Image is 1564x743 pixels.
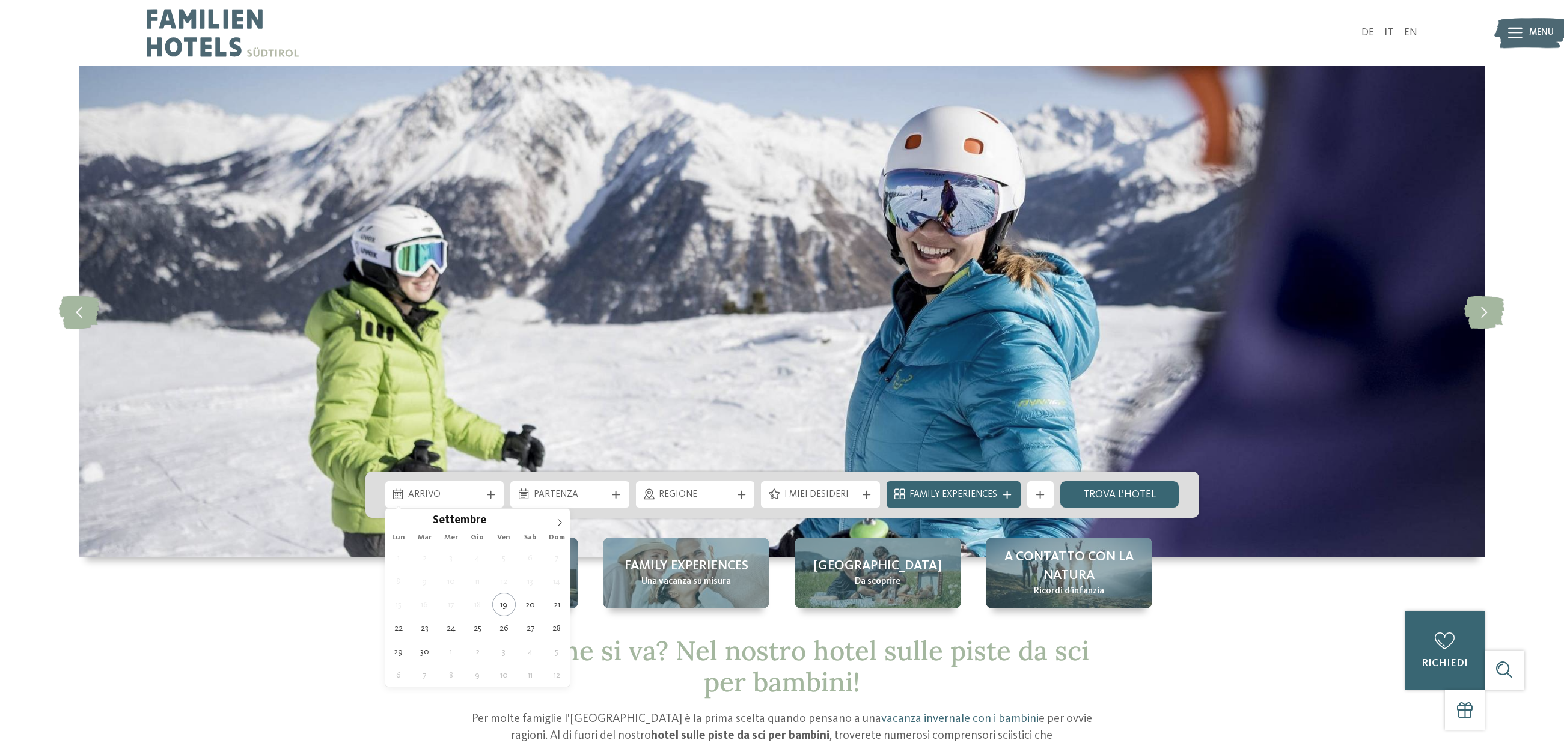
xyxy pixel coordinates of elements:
span: Arrivo [408,488,481,502]
span: Regione [659,488,732,502]
span: Settembre 29, 2025 [386,640,410,663]
a: Hotel sulle piste da sci per bambini: divertimento senza confini A contatto con la natura Ricordi... [986,538,1152,608]
span: Settembre 18, 2025 [466,593,489,616]
span: [GEOGRAPHIC_DATA] [813,557,942,575]
span: Settembre [433,515,486,527]
span: Settembre 4, 2025 [466,546,489,569]
a: trova l’hotel [1060,481,1179,508]
span: Settembre 17, 2025 [439,593,463,616]
span: Settembre 13, 2025 [519,569,542,593]
span: Settembre 14, 2025 [545,569,569,593]
span: Settembre 9, 2025 [413,569,436,593]
span: Settembre 6, 2025 [519,546,542,569]
a: EN [1404,28,1417,38]
span: Ven [490,534,517,542]
span: Ottobre 11, 2025 [519,663,542,687]
span: Gio [464,534,490,542]
span: Settembre 23, 2025 [413,616,436,640]
span: A contatto con la natura [999,548,1139,585]
span: Family Experiences [909,488,997,502]
span: Settembre 26, 2025 [492,616,516,640]
span: Settembre 5, 2025 [492,546,516,569]
span: Ottobre 1, 2025 [439,640,463,663]
span: Settembre 11, 2025 [466,569,489,593]
span: Ottobre 4, 2025 [519,640,542,663]
span: Ottobre 10, 2025 [492,663,516,687]
span: Ottobre 2, 2025 [466,640,489,663]
span: Settembre 20, 2025 [519,593,542,616]
span: Settembre 30, 2025 [413,640,436,663]
span: Da scoprire [855,575,900,589]
span: Settembre 24, 2025 [439,616,463,640]
span: Ottobre 6, 2025 [386,663,410,687]
span: Settembre 19, 2025 [492,593,516,616]
span: Settembre 28, 2025 [545,616,569,640]
span: Settembre 10, 2025 [439,569,463,593]
span: Ottobre 3, 2025 [492,640,516,663]
span: Settembre 15, 2025 [386,593,410,616]
input: Year [486,514,526,526]
span: Ottobre 5, 2025 [545,640,569,663]
span: Settembre 2, 2025 [413,546,436,569]
span: Una vacanza su misura [641,575,731,589]
span: Settembre 3, 2025 [439,546,463,569]
img: Hotel sulle piste da sci per bambini: divertimento senza confini [79,66,1485,557]
span: Settembre 1, 2025 [386,546,410,569]
a: Hotel sulle piste da sci per bambini: divertimento senza confini Family experiences Una vacanza s... [603,538,769,608]
a: richiedi [1405,611,1485,690]
span: Settembre 22, 2025 [386,616,410,640]
span: Ottobre 7, 2025 [413,663,436,687]
span: Ottobre 8, 2025 [439,663,463,687]
a: vacanza invernale con i bambini [881,713,1039,725]
span: Settembre 12, 2025 [492,569,516,593]
span: Ricordi d’infanzia [1034,585,1104,598]
span: Settembre 16, 2025 [413,593,436,616]
span: Settembre 8, 2025 [386,569,410,593]
span: Menu [1529,26,1554,40]
a: DE [1361,28,1374,38]
span: Mar [412,534,438,542]
span: Ottobre 9, 2025 [466,663,489,687]
span: Sab [517,534,543,542]
span: richiedi [1422,658,1468,669]
a: Hotel sulle piste da sci per bambini: divertimento senza confini [GEOGRAPHIC_DATA] Da scoprire [795,538,961,608]
span: Lun [385,534,412,542]
strong: hotel sulle piste da sci per bambini [651,730,829,742]
span: I miei desideri [784,488,857,502]
span: Settembre 21, 2025 [545,593,569,616]
span: Ottobre 12, 2025 [545,663,569,687]
span: Family experiences [625,557,748,575]
a: IT [1384,28,1394,38]
span: Partenza [534,488,606,502]
span: Dov’è che si va? Nel nostro hotel sulle piste da sci per bambini! [475,634,1089,699]
span: Settembre 27, 2025 [519,616,542,640]
span: Settembre 7, 2025 [545,546,569,569]
span: Mer [438,534,464,542]
span: Dom [543,534,570,542]
span: Settembre 25, 2025 [466,616,489,640]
